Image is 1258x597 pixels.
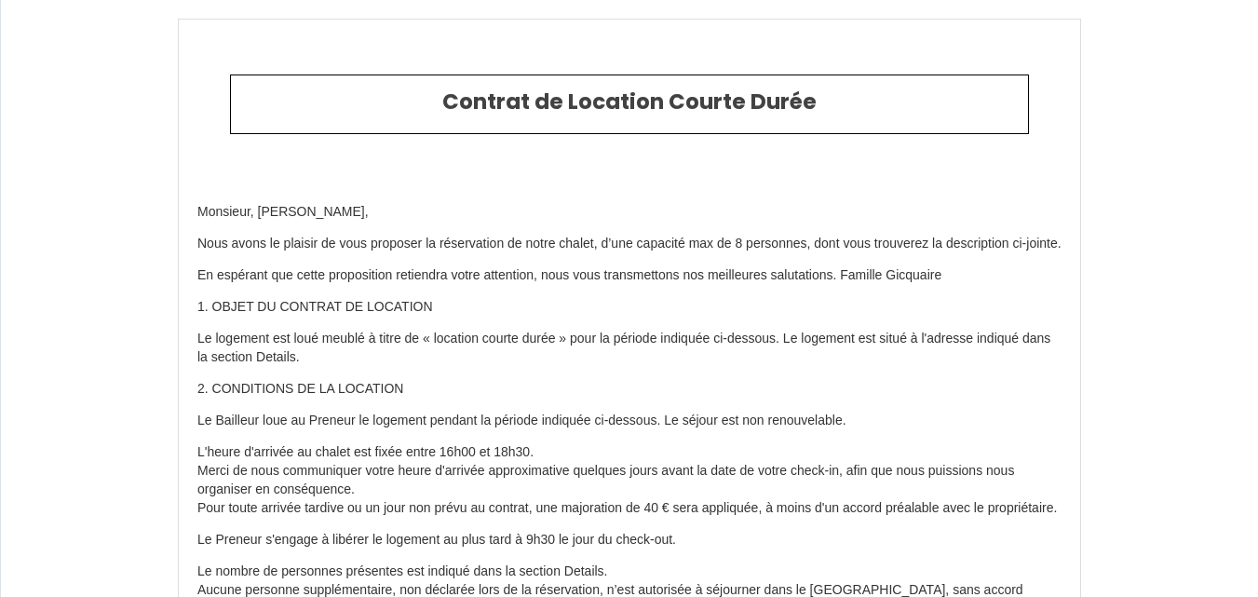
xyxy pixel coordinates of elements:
[197,531,1062,550] p: Le Preneur s'engage à libérer le logement au plus tard à 9h30 le jour du check-out.
[197,266,1062,285] p: En espérant que cette proposition retiendra votre attention, nous vous transmettons nos meilleure...
[197,443,1062,518] p: L'heure d'arrivée au chalet est fixée entre 16h00 et 18h30. Merci de nous communiquer votre heure...
[197,299,433,314] span: 1. OBJET DU CONTRAT DE LOCATION
[197,203,1062,222] p: Monsieur, [PERSON_NAME],
[197,381,403,396] span: 2. CONDITIONS DE LA LOCATION
[197,412,1062,430] p: Le Bailleur loue au Preneur le logement pendant la période indiquée ci-dessous. Le séjour est non...
[245,89,1014,115] h2: Contrat de Location Courte Durée
[197,235,1062,253] p: Nous avons le plaisir de vous proposer la réservation de notre chalet, d’une capacité max de 8 pe...
[197,330,1062,367] p: Le logement est loué meublé à titre de « location courte durée » pour la période indiquée ci-dess...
